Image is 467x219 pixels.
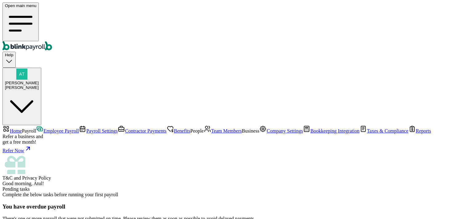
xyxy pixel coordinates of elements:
[204,128,242,133] a: Team Members
[242,128,259,133] span: Business
[5,3,36,8] span: Open main menu
[2,2,465,52] nav: Global
[303,128,360,133] a: Bookkeeping Integration
[174,128,190,133] span: Benefits
[367,128,409,133] span: Taxes & Compliance
[360,128,409,133] a: Taxes & Compliance
[5,85,39,90] div: [PERSON_NAME]
[2,181,44,186] span: Good morning, Atul!
[365,153,467,219] iframe: Chat Widget
[2,2,39,41] button: Open main menu
[2,175,51,181] span: and
[22,175,51,181] span: Privacy Policy
[79,128,118,133] a: Payroll Settings
[259,128,303,133] a: Company Settings
[2,68,41,125] button: [PERSON_NAME][PERSON_NAME]
[2,192,118,197] span: Complete the below tasks before running your first payroll
[10,128,22,133] span: Home
[2,52,16,67] button: Help
[2,203,465,210] h3: You have overdue payroll
[125,128,167,133] span: Contractor Payments
[5,53,13,57] span: Help
[2,128,22,133] a: Home
[2,145,465,153] a: Refer Now
[118,128,167,133] a: Contractor Payments
[2,125,465,181] nav: Sidebar
[190,128,204,133] span: People
[5,81,39,85] span: [PERSON_NAME]
[43,128,79,133] span: Employee Payroll
[416,128,431,133] span: Reports
[86,128,118,133] span: Payroll Settings
[167,128,190,133] a: Benefits
[2,175,13,181] span: T&C
[2,186,465,192] div: Pending tasks
[267,128,303,133] span: Company Settings
[2,134,465,145] div: Refer a business and get a free month!
[409,128,431,133] a: Reports
[211,128,242,133] span: Team Members
[310,128,360,133] span: Bookkeeping Integration
[22,128,36,133] span: Payroll
[36,128,79,133] a: Employee Payroll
